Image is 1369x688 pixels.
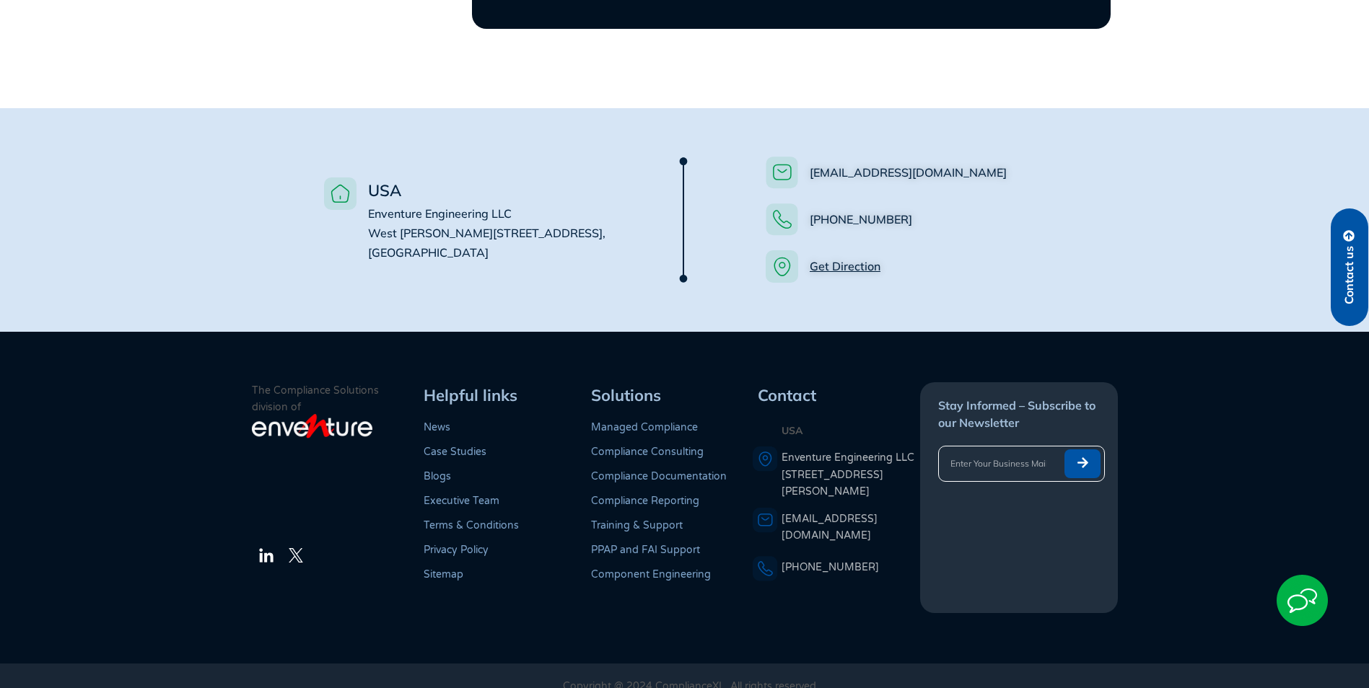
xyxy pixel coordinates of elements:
[424,385,517,405] span: Helpful links
[591,519,683,532] a: Training & Support
[424,470,451,482] a: Blogs
[252,413,372,440] img: enventure-light-logo_s
[782,449,917,500] a: Enventure Engineering LLC[STREET_ADDRESS][PERSON_NAME]
[591,470,727,482] a: Compliance Documentation
[1343,246,1356,304] span: Contact us
[591,568,711,581] a: Component Engineering
[939,449,1059,478] input: Enter Your Business Mail ID
[1331,208,1368,326] a: Contact us
[753,446,778,472] img: A pin icon representing a location
[424,495,499,507] a: Executive Team
[591,446,704,458] a: Compliance Consulting
[782,424,803,437] strong: USA
[753,508,778,533] img: An envelope representing an email
[591,544,700,556] a: PPAP and FAI Support
[591,495,699,507] a: Compliance Reporting
[424,519,519,532] a: Terms & Conditions
[1277,575,1328,626] img: Start Chat
[810,165,1007,180] a: [EMAIL_ADDRESS][DOMAIN_NAME]
[368,180,401,200] span: USA
[810,259,880,273] a: Get Direction
[424,446,486,458] a: Case Studies
[424,568,463,581] a: Sitemap
[258,547,275,564] img: The LinkedIn Logo
[810,212,912,226] a: [PHONE_NUMBER]
[753,556,778,581] img: A phone icon representing a telephone number
[424,544,489,556] a: Privacy Policy
[665,151,701,288] img: Mask group (23)
[252,382,419,415] p: The Compliance Solutions division of
[424,421,450,433] a: News
[289,548,303,563] img: The Twitter Logo
[591,421,698,433] a: Managed Compliance
[591,385,661,405] span: Solutions
[782,513,878,542] a: [EMAIL_ADDRESS][DOMAIN_NAME]
[758,385,816,405] span: Contact
[938,398,1095,430] span: Stay Informed – Subscribe to our Newsletter
[782,561,879,573] a: [PHONE_NUMBER]
[368,206,605,260] span: Enventure Engineering LLC West [PERSON_NAME][STREET_ADDRESS], [GEOGRAPHIC_DATA]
